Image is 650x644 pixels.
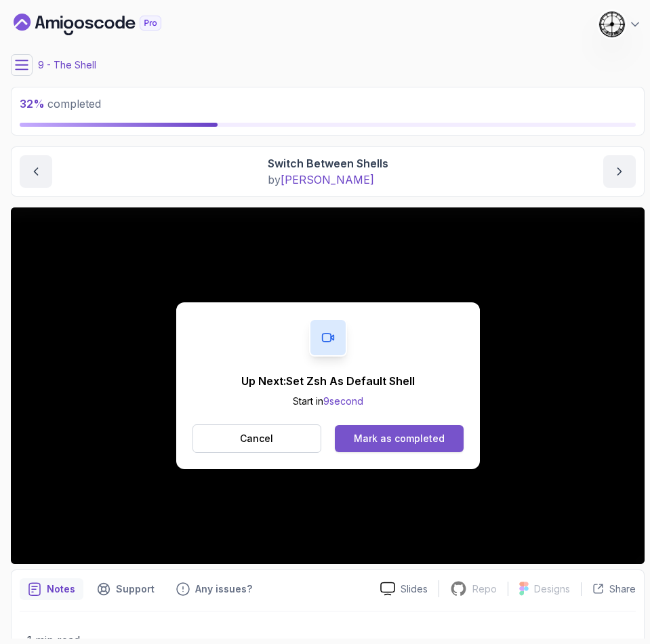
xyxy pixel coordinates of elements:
button: Cancel [192,424,322,453]
span: [PERSON_NAME] [281,173,374,186]
img: user profile image [599,12,625,37]
button: Feedback button [168,578,260,600]
button: Share [581,582,636,596]
p: Switch Between Shells [268,155,388,172]
p: Notes [47,582,75,596]
a: Dashboard [14,14,192,35]
p: Up Next: Set Zsh As Default Shell [241,373,415,389]
p: Start in [241,395,415,408]
button: notes button [20,578,83,600]
p: Cancel [240,432,273,445]
p: Support [116,582,155,596]
iframe: To enrich screen reader interactions, please activate Accessibility in Grammarly extension settings [11,207,645,564]
p: Repo [472,582,497,596]
button: user profile image [598,11,642,38]
div: Mark as completed [354,432,445,445]
p: Slides [401,582,428,596]
p: Share [609,582,636,596]
button: Mark as completed [335,425,463,452]
p: 9 - The Shell [38,58,96,72]
button: Support button [89,578,163,600]
a: Slides [369,582,439,596]
span: completed [20,97,101,110]
span: 9 second [323,395,363,407]
button: next content [603,155,636,188]
p: Any issues? [195,582,252,596]
button: previous content [20,155,52,188]
p: Designs [534,582,570,596]
p: by [268,172,388,188]
span: 32 % [20,97,45,110]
